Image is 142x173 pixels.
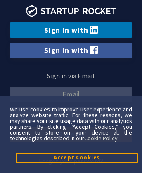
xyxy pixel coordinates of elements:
a: Sign in with [10,43,132,58]
button: Accept Cookies [16,153,138,163]
a: Sign in with [10,22,132,38]
a: Cookie Policy [84,135,118,142]
p: Sign in via Email [10,70,132,82]
div: We use cookies to improve user experience and analyze website traffic. For these reasons, we may ... [10,106,132,141]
